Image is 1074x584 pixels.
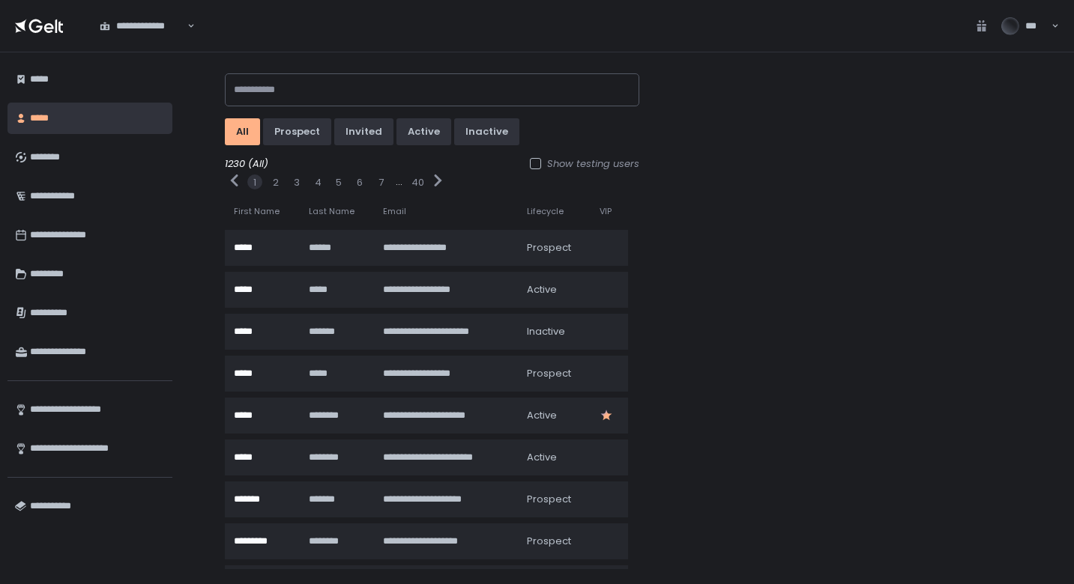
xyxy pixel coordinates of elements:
[225,118,260,145] button: All
[396,175,402,189] div: ...
[225,157,639,171] div: 1230 (All)
[411,176,424,189] button: 40
[273,176,279,189] button: 2
[309,206,355,217] span: Last Name
[396,118,451,145] button: active
[274,125,320,139] div: prospect
[465,125,508,139] div: inactive
[185,19,186,34] input: Search for option
[527,325,565,338] span: inactive
[334,118,393,145] button: invited
[527,451,557,464] span: active
[408,125,440,139] div: active
[90,10,195,43] div: Search for option
[527,367,571,380] span: prospect
[234,206,280,217] span: First Name
[253,176,256,189] button: 1
[357,176,363,189] button: 6
[263,118,331,145] button: prospect
[527,241,571,255] span: prospect
[315,176,322,189] button: 4
[378,176,384,189] button: 7
[527,283,557,296] span: active
[454,118,519,145] button: inactive
[294,176,300,189] button: 3
[236,125,249,139] div: All
[383,206,406,217] span: Email
[346,125,382,139] div: invited
[527,206,564,217] span: Lifecycle
[336,176,342,189] button: 5
[527,493,571,506] span: prospect
[600,206,612,217] span: VIP
[527,535,571,548] span: prospect
[527,409,557,422] span: active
